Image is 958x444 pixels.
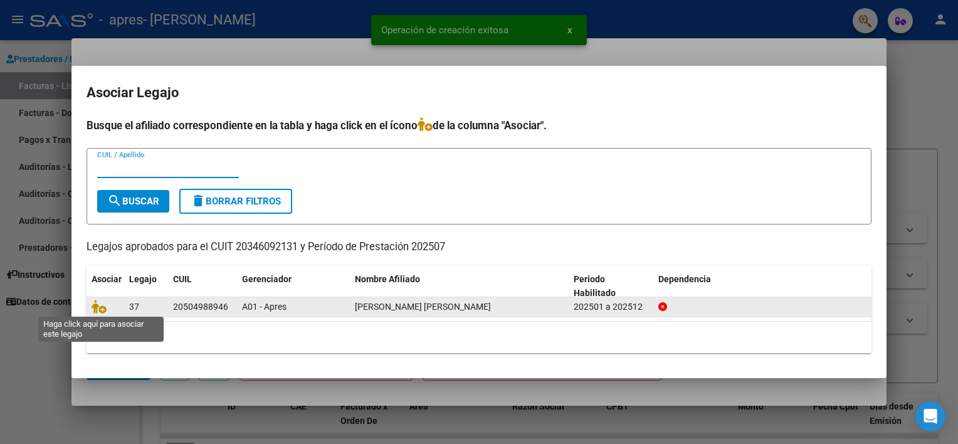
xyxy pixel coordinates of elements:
[87,322,871,353] div: 1 registros
[87,117,871,134] h4: Busque el afiliado correspondiente en la tabla y haga click en el ícono de la columna "Asociar".
[355,274,420,284] span: Nombre Afiliado
[87,240,871,255] p: Legajos aprobados para el CUIT 20346092131 y Período de Prestación 202507
[350,266,569,307] datatable-header-cell: Nombre Afiliado
[107,193,122,208] mat-icon: search
[653,266,872,307] datatable-header-cell: Dependencia
[124,266,168,307] datatable-header-cell: Legajo
[92,274,122,284] span: Asociar
[87,81,871,105] h2: Asociar Legajo
[242,302,287,312] span: A01 - Apres
[168,266,237,307] datatable-header-cell: CUIL
[574,300,648,314] div: 202501 a 202512
[107,196,159,207] span: Buscar
[129,274,157,284] span: Legajo
[574,274,616,299] span: Periodo Habilitado
[915,401,945,431] div: Open Intercom Messenger
[569,266,653,307] datatable-header-cell: Periodo Habilitado
[242,274,292,284] span: Gerenciador
[355,302,491,312] span: MORELLI TIZIANO BASTIAN
[173,274,192,284] span: CUIL
[173,300,228,314] div: 20504988946
[191,193,206,208] mat-icon: delete
[179,189,292,214] button: Borrar Filtros
[658,274,711,284] span: Dependencia
[129,302,139,312] span: 37
[237,266,350,307] datatable-header-cell: Gerenciador
[87,266,124,307] datatable-header-cell: Asociar
[97,190,169,213] button: Buscar
[191,196,281,207] span: Borrar Filtros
